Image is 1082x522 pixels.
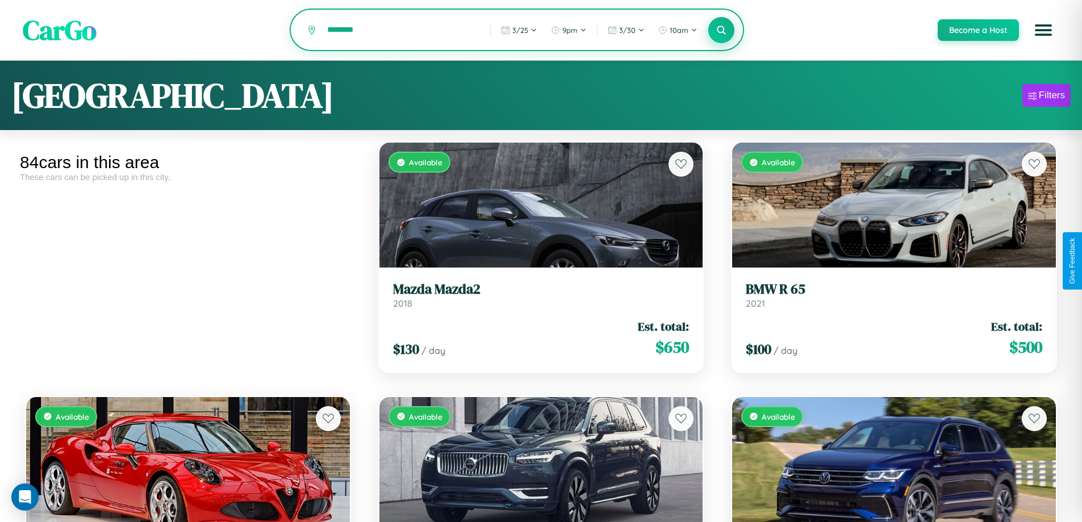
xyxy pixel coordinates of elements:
[774,345,797,356] span: / day
[20,172,356,182] div: These cars can be picked up in this city.
[619,26,636,35] span: 3 / 30
[746,281,1042,298] h3: BMW R 65
[409,412,442,421] span: Available
[512,26,528,35] span: 3 / 25
[670,26,688,35] span: 10am
[1068,238,1076,284] div: Give Feedback
[746,298,765,309] span: 2021
[409,157,442,167] span: Available
[1039,90,1065,101] div: Filters
[393,281,690,309] a: Mazda Mazda22018
[653,21,703,39] button: 10am
[655,336,689,358] span: $ 650
[562,26,578,35] span: 9pm
[638,318,689,335] span: Est. total:
[20,153,356,172] div: 84 cars in this area
[11,483,39,511] div: Open Intercom Messenger
[602,21,650,39] button: 3/30
[23,11,97,49] span: CarGo
[393,281,690,298] h3: Mazda Mazda2
[1009,336,1042,358] span: $ 500
[762,412,795,421] span: Available
[495,21,543,39] button: 3/25
[421,345,445,356] span: / day
[746,340,771,358] span: $ 100
[545,21,592,39] button: 9pm
[991,318,1042,335] span: Est. total:
[1027,14,1059,46] button: Open menu
[393,298,412,309] span: 2018
[938,19,1019,41] button: Become a Host
[746,281,1042,309] a: BMW R 652021
[1022,84,1071,107] button: Filters
[11,72,334,119] h1: [GEOGRAPHIC_DATA]
[393,340,419,358] span: $ 130
[762,157,795,167] span: Available
[56,412,89,421] span: Available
